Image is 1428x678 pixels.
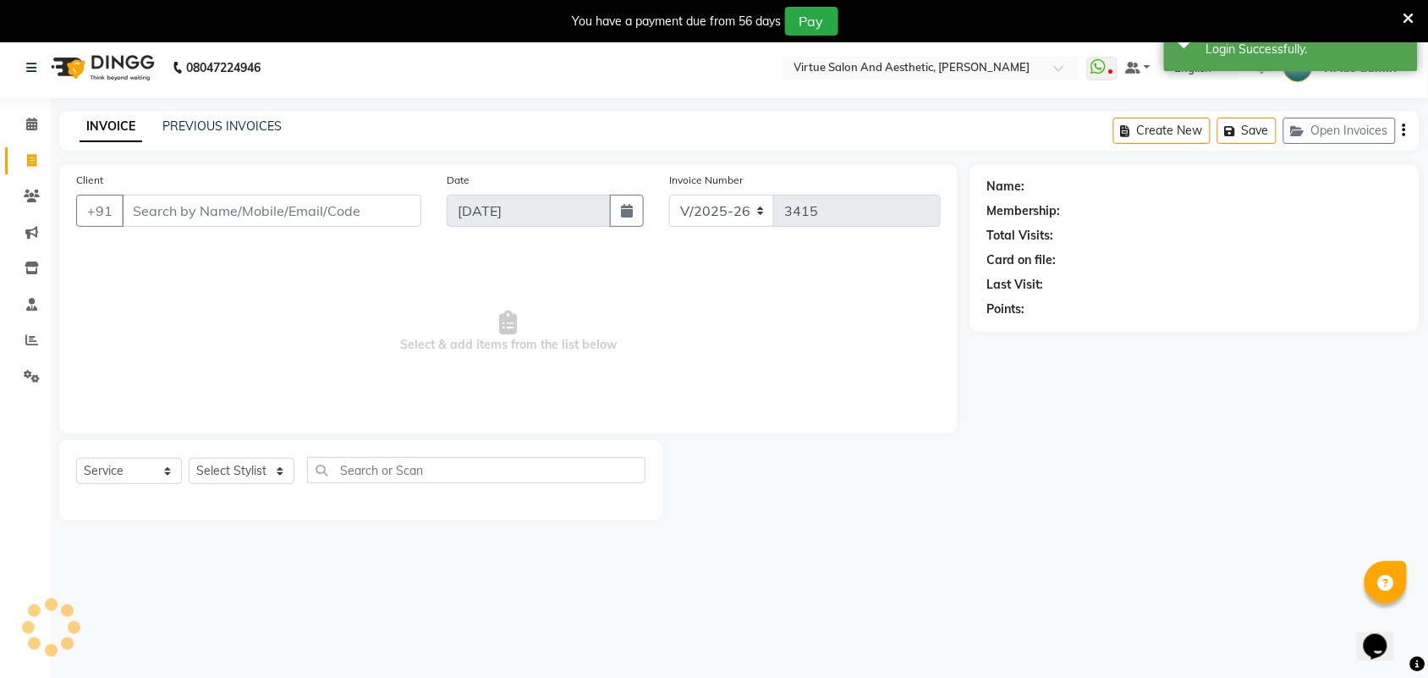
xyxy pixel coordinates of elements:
[186,44,261,91] b: 08047224946
[987,178,1025,196] div: Name:
[447,173,470,188] label: Date
[987,300,1025,318] div: Points:
[122,195,421,227] input: Search by Name/Mobile/Email/Code
[1357,610,1411,661] iframe: chat widget
[76,247,941,416] span: Select & add items from the list below
[1283,118,1396,144] button: Open Invoices
[669,173,743,188] label: Invoice Number
[987,202,1061,220] div: Membership:
[43,44,159,91] img: logo
[573,13,782,30] div: You have a payment due from 56 days
[1113,118,1211,144] button: Create New
[76,173,103,188] label: Client
[1217,118,1277,144] button: Save
[80,112,142,142] a: INVOICE
[76,195,124,227] button: +91
[1206,41,1405,58] div: Login Successfully.
[785,7,838,36] button: Pay
[987,227,1054,245] div: Total Visits:
[987,276,1044,294] div: Last Visit:
[162,119,282,134] a: PREVIOUS INVOICES
[307,457,645,483] input: Search or Scan
[987,251,1057,269] div: Card on file:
